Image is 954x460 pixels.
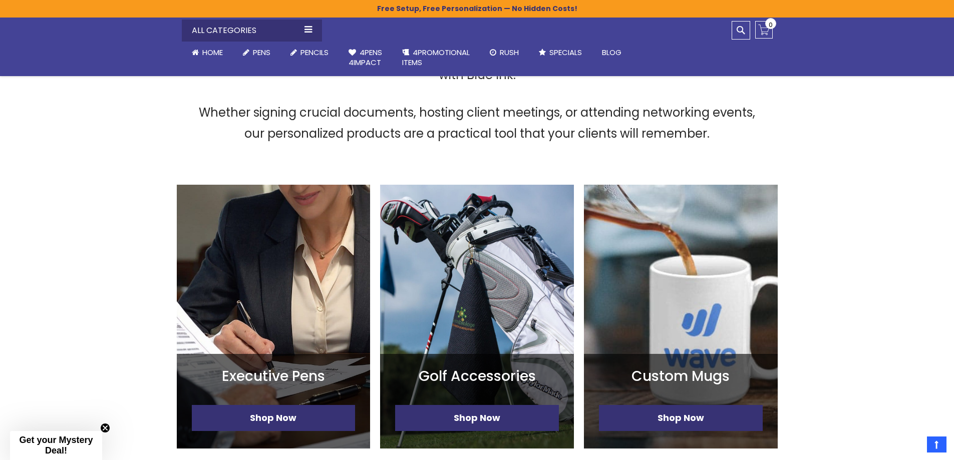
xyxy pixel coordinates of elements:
div: Get your Mystery Deal!Close teaser [10,431,102,460]
span: 4Pens 4impact [349,47,382,68]
a: Shop Now [395,405,559,431]
a: Shop Now [599,405,763,431]
span: Blog [602,47,621,58]
a: Pencils [280,42,339,64]
p: Whether signing crucial documents, hosting client meetings, or attending networking events, [192,89,763,121]
a: Pens [233,42,280,64]
a: Shop Now [192,405,356,431]
span: Specials [549,47,582,58]
span: Pencils [300,47,329,58]
a: 4Pens4impact [339,42,392,74]
span: Get your Mystery Deal! [19,435,93,455]
div: All Categories [182,20,322,42]
p: our personalized products are a practical tool that your clients will remember. [192,126,763,142]
a: Specials [529,42,592,64]
h3: Golf Accessories [395,368,559,385]
a: Blog [592,42,631,64]
a: Rush [480,42,529,64]
span: Pens [253,47,270,58]
iframe: Google Customer Reviews [871,433,954,460]
button: Close teaser [100,423,110,433]
a: Home [182,42,233,64]
span: 0 [769,20,773,30]
h3: Executive Pens [192,368,356,385]
span: Rush [500,47,519,58]
span: 4PROMOTIONAL ITEMS [402,47,470,68]
a: 4PROMOTIONALITEMS [392,42,480,74]
span: Home [202,47,223,58]
h3: Custom Mugs [599,368,763,385]
a: 0 [755,21,773,39]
